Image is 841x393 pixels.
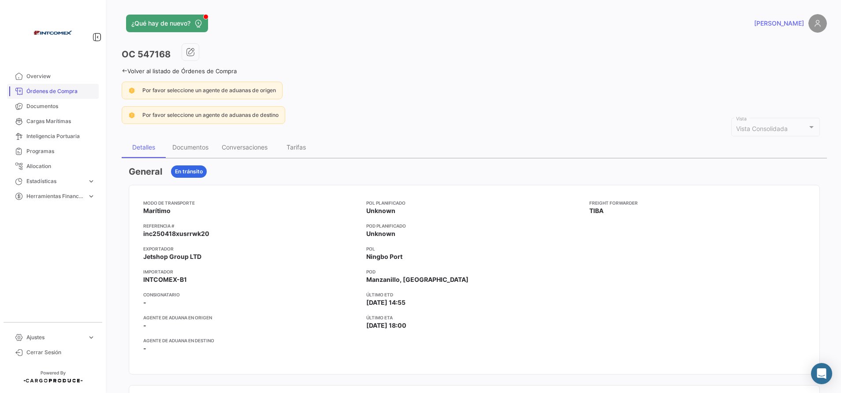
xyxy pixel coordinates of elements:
a: Documentos [7,99,99,114]
span: expand_more [87,333,95,341]
h3: OC 547168 [122,48,171,60]
app-card-info-title: Último ETA [366,314,582,321]
span: TIBA [589,206,603,215]
app-card-info-title: Referencia # [143,222,359,229]
span: expand_more [87,192,95,200]
app-card-info-title: Agente de Aduana en Origen [143,314,359,321]
app-card-info-title: Freight Forwarder [589,199,805,206]
a: Volver al listado de Órdenes de Compra [122,67,237,75]
app-card-info-title: POL Planificado [366,199,582,206]
button: ¿Qué hay de nuevo? [126,15,208,32]
span: - [143,344,146,353]
span: Jetshop Group LTD [143,252,201,261]
app-card-info-title: Último ETD [366,291,582,298]
app-card-info-title: Modo de Transporte [143,199,359,206]
span: ¿Qué hay de nuevo? [131,19,190,28]
app-card-info-title: POD Planificado [366,222,582,229]
span: Unknown [366,206,395,215]
span: Manzanillo, [GEOGRAPHIC_DATA] [366,275,469,284]
span: Cargas Marítimas [26,117,95,125]
div: Abrir Intercom Messenger [811,363,832,384]
span: INTCOMEX-B1 [143,275,187,284]
app-card-info-title: Consignatario [143,291,359,298]
app-card-info-title: Importador [143,268,359,275]
app-card-info-title: Agente de Aduana en Destino [143,337,359,344]
span: Inteligencia Portuaria [26,132,95,140]
a: Cargas Marítimas [7,114,99,129]
span: [DATE] 18:00 [366,321,406,330]
div: Documentos [172,143,208,151]
span: Documentos [26,102,95,110]
span: - [143,298,146,307]
app-card-info-title: POD [366,268,582,275]
a: Allocation [7,159,99,174]
app-card-info-title: Exportador [143,245,359,252]
span: [PERSON_NAME] [754,19,804,28]
span: En tránsito [175,168,203,176]
span: Herramientas Financieras [26,192,84,200]
h3: General [129,165,162,178]
span: Unknown [366,229,395,238]
a: Overview [7,69,99,84]
span: inc250418xusrrwk20 [143,229,209,238]
a: Órdenes de Compra [7,84,99,99]
span: Estadísticas [26,177,84,185]
span: Ajustes [26,333,84,341]
span: expand_more [87,177,95,185]
app-card-info-title: POL [366,245,582,252]
span: Por favor seleccione un agente de aduanas de origen [142,87,276,94]
span: - [143,321,146,330]
div: Detalles [132,143,155,151]
img: placeholder-user.png [808,14,827,33]
div: Conversaciones [222,143,268,151]
span: Programas [26,147,95,155]
span: Cerrar Sesión [26,348,95,356]
span: [DATE] 14:55 [366,298,406,307]
span: Overview [26,72,95,80]
img: intcomex.png [31,11,75,55]
a: Inteligencia Portuaria [7,129,99,144]
span: Órdenes de Compra [26,87,95,95]
div: Tarifas [287,143,306,151]
span: Ningbo Port [366,252,402,261]
span: Por favor seleccione un agente de aduanas de destino [142,112,279,118]
a: Programas [7,144,99,159]
span: Marítimo [143,206,171,215]
span: Allocation [26,162,95,170]
mat-select-trigger: Vista Consolidada [736,125,788,132]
